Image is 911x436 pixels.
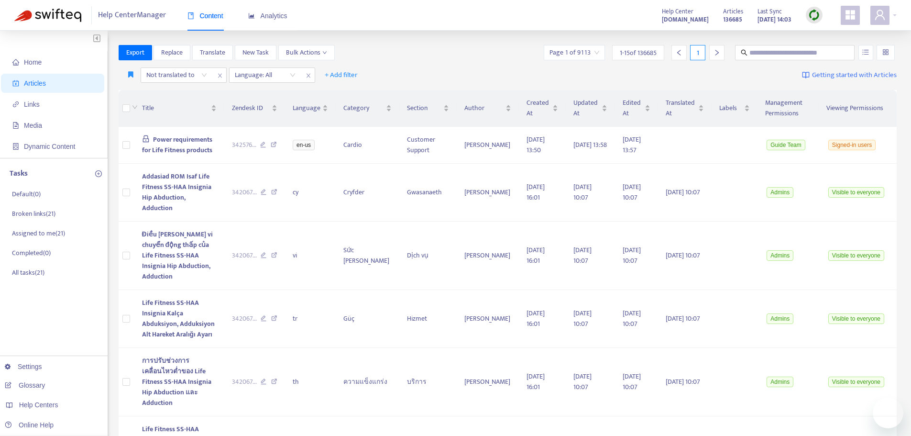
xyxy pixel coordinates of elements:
[457,127,518,164] td: [PERSON_NAME]
[154,45,190,60] button: Replace
[623,181,641,203] span: [DATE] 10:07
[142,103,209,113] span: Title
[293,103,320,113] span: Language
[802,67,897,83] a: Getting started with Articles
[232,313,257,324] span: 342067 ...
[285,290,336,348] td: tr
[828,313,884,324] span: Visible to everyone
[527,134,545,156] span: [DATE] 13:50
[12,122,19,129] span: file-image
[5,421,54,429] a: Online Help
[336,127,399,164] td: Cardio
[757,90,819,127] th: Management Permissions
[142,134,213,156] span: Power requirements for Life Fitness products
[142,229,213,282] span: Điều [PERSON_NAME] vi chuyển động thấp của Life Fitness SS-HAA Insignia Hip Abduction, Adduction
[662,6,693,17] span: Help Center
[399,164,457,222] td: Gwasanaeth
[12,101,19,108] span: link
[224,90,285,127] th: Zendesk ID
[573,308,592,329] span: [DATE] 10:07
[457,222,518,290] td: [PERSON_NAME]
[573,139,607,150] span: [DATE] 13:58
[399,222,457,290] td: Dịch vụ
[232,103,270,113] span: Zendesk ID
[399,348,457,416] td: บริการ
[808,9,820,21] img: sync.dc5367851b00ba804db3.png
[214,70,226,81] span: close
[767,140,805,150] span: Guide Team
[662,14,709,25] a: [DOMAIN_NAME]
[399,127,457,164] td: Customer Support
[757,6,782,17] span: Last Sync
[336,290,399,348] td: Güç
[232,140,256,150] span: 342576 ...
[336,90,399,127] th: Category
[874,9,886,21] span: user
[457,348,518,416] td: [PERSON_NAME]
[767,313,793,324] span: Admins
[24,79,46,87] span: Articles
[5,381,45,389] a: Glossary
[98,6,166,24] span: Help Center Manager
[767,187,793,198] span: Admins
[302,70,315,81] span: close
[757,14,791,25] strong: [DATE] 14:03
[293,140,315,150] span: en-us
[19,401,58,409] span: Help Centers
[713,49,720,56] span: right
[161,47,183,58] span: Replace
[142,355,211,408] span: การปรับช่วงการเคลื่อนไหวต่ำของ Life Fitness SS-HAA Insignia Hip Abduction และ Adduction
[407,103,442,113] span: Section
[819,90,897,127] th: Viewing Permissions
[14,9,81,22] img: Swifteq
[343,103,384,113] span: Category
[828,140,876,150] span: Signed-in users
[845,9,856,21] span: appstore
[623,308,641,329] span: [DATE] 10:07
[12,209,55,219] p: Broken links ( 21 )
[12,268,44,278] p: All tasks ( 21 )
[666,98,696,119] span: Translated At
[623,134,641,156] span: [DATE] 13:57
[286,47,327,58] span: Bulk Actions
[142,135,150,143] span: lock
[566,90,615,127] th: Updated At
[399,90,457,127] th: Section
[285,348,336,416] td: th
[24,122,42,129] span: Media
[527,98,551,119] span: Created At
[192,45,233,60] button: Translate
[767,377,793,387] span: Admins
[873,398,903,428] iframe: Button to launch messaging window
[712,90,757,127] th: Labels
[12,189,41,199] p: Default ( 0 )
[200,47,225,58] span: Translate
[12,59,19,66] span: home
[723,14,742,25] strong: 136685
[666,376,700,387] span: [DATE] 10:07
[187,12,223,20] span: Content
[336,348,399,416] td: ความแข็งแกร่ง
[527,371,545,392] span: [DATE] 16:01
[457,90,518,127] th: Author
[862,49,869,56] span: unordered-list
[666,187,700,198] span: [DATE] 10:07
[235,45,276,60] button: New Task
[285,164,336,222] td: cy
[285,222,336,290] td: vi
[248,12,255,19] span: area-chart
[187,12,194,19] span: book
[119,45,152,60] button: Export
[573,181,592,203] span: [DATE] 10:07
[232,250,257,261] span: 342067 ...
[802,71,810,79] img: image-link
[232,377,257,387] span: 342067 ...
[322,50,327,55] span: down
[767,250,793,261] span: Admins
[12,80,19,87] span: account-book
[719,103,742,113] span: Labels
[12,228,65,238] p: Assigned to me ( 21 )
[812,70,897,81] span: Getting started with Articles
[325,69,358,81] span: + Add filter
[126,47,144,58] span: Export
